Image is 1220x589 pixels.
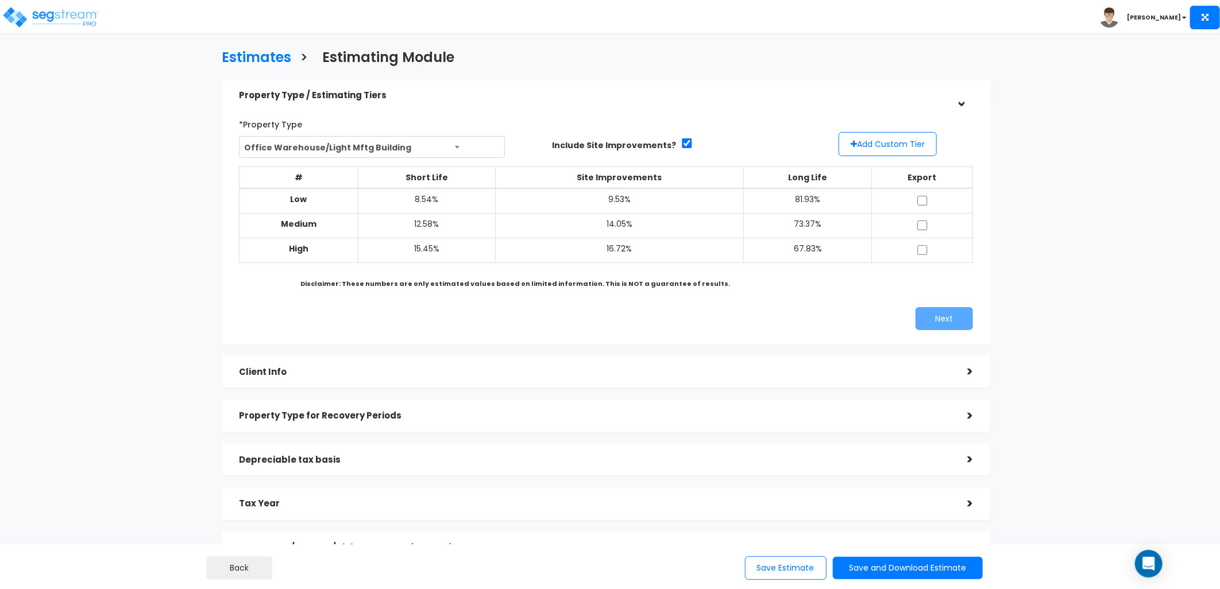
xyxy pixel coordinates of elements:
button: Add Custom Tier [839,132,937,156]
b: Disclaimer: These numbers are only estimated values based on limited information. This is NOT a g... [300,279,730,288]
h5: Comments/ Images/ Link to Property [239,543,950,553]
td: 9.53% [495,188,744,214]
td: 73.37% [744,213,872,238]
label: Include Site Improvements? [552,139,676,151]
div: > [950,451,973,468]
div: > [950,363,973,381]
b: Medium [281,218,316,230]
h5: Property Type for Recovery Periods [239,411,950,421]
h5: Property Type / Estimating Tiers [239,91,950,100]
th: Short Life [358,166,496,188]
img: avatar.png [1099,7,1119,28]
a: Estimates [213,38,291,73]
th: Long Life [744,166,872,188]
td: 15.45% [358,238,496,262]
div: > [952,84,970,107]
div: > [950,407,973,425]
h5: Tax Year [239,499,950,509]
div: > [950,495,973,513]
td: 16.72% [495,238,744,262]
b: [PERSON_NAME] [1127,13,1181,22]
span: Office Warehouse/Light Mftg Building [240,137,505,158]
td: 81.93% [744,188,872,214]
b: Low [291,193,307,205]
td: 67.83% [744,238,872,262]
img: logo_pro_r.png [2,6,99,29]
div: > [950,538,973,556]
h5: Depreciable tax basis [239,455,950,465]
div: Open Intercom Messenger [1135,550,1163,578]
th: Site Improvements [495,166,744,188]
h3: Estimating Module [322,50,454,68]
h5: Client Info [239,367,950,377]
button: Save and Download Estimate [833,557,983,579]
b: High [289,243,308,254]
a: Back [206,556,272,580]
td: 12.58% [358,213,496,238]
span: Office Warehouse/Light Mftg Building [239,136,505,158]
h3: > [300,50,308,68]
span: (optional) [410,541,453,553]
h3: Estimates [222,50,291,68]
button: Next [916,307,973,330]
button: Save Estimate [745,556,827,580]
td: 14.05% [495,213,744,238]
td: 8.54% [358,188,496,214]
label: *Property Type [239,115,302,130]
a: Estimating Module [314,38,454,73]
th: Export [872,166,973,188]
th: # [239,166,358,188]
